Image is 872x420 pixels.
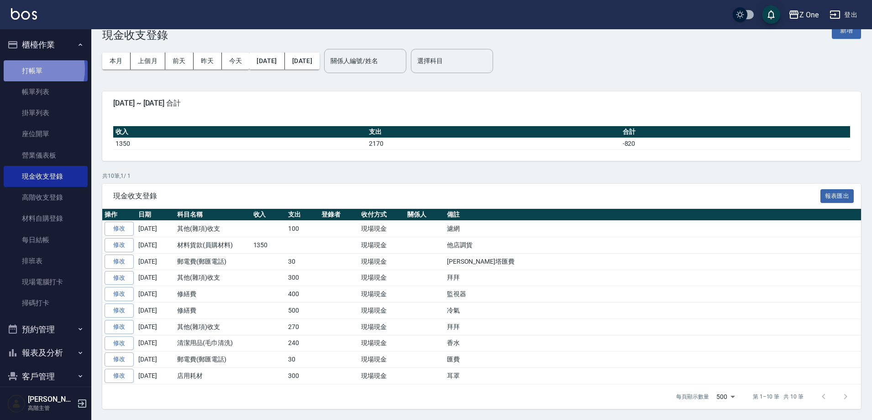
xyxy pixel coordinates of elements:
[4,229,88,250] a: 每日結帳
[762,5,780,24] button: save
[175,368,251,384] td: 店用耗材
[359,286,405,303] td: 現場現金
[136,221,175,237] td: [DATE]
[28,395,74,404] h5: [PERSON_NAME]
[359,368,405,384] td: 現場現金
[4,208,88,229] a: 材料自購登錄
[251,237,286,254] td: 1350
[676,393,709,401] p: 每頁顯示數量
[799,9,819,21] div: Z One
[445,351,861,368] td: 匯費
[286,209,319,221] th: 支出
[28,404,74,412] p: 高階主管
[359,221,405,237] td: 現場現金
[4,166,88,187] a: 現金收支登錄
[286,221,319,237] td: 100
[4,365,88,388] button: 客戶管理
[4,187,88,208] a: 高階收支登錄
[367,126,620,138] th: 支出
[359,209,405,221] th: 收付方式
[102,209,136,221] th: 操作
[713,384,738,409] div: 500
[175,237,251,254] td: 材料貨款(員購材料)
[102,53,131,69] button: 本月
[286,319,319,335] td: 270
[445,303,861,319] td: 冷氣
[286,270,319,286] td: 300
[105,238,134,252] a: 修改
[136,351,175,368] td: [DATE]
[136,319,175,335] td: [DATE]
[359,351,405,368] td: 現場現金
[359,335,405,351] td: 現場現金
[175,209,251,221] th: 科目名稱
[105,271,134,285] a: 修改
[832,26,861,34] a: 新增
[194,53,222,69] button: 昨天
[285,53,320,69] button: [DATE]
[445,335,861,351] td: 香水
[4,145,88,166] a: 營業儀表板
[359,319,405,335] td: 現場現金
[4,271,88,292] a: 現場電腦打卡
[359,237,405,254] td: 現場現金
[175,303,251,319] td: 修繕費
[445,368,861,384] td: 耳罩
[105,222,134,236] a: 修改
[136,303,175,319] td: [DATE]
[175,319,251,335] td: 其他(雜項)收支
[105,320,134,334] a: 修改
[445,237,861,254] td: 他店調貨
[405,209,445,221] th: 關係人
[175,351,251,368] td: 郵電費(郵匯電話)
[4,250,88,271] a: 排班表
[102,29,185,42] h3: 現金收支登錄
[4,60,88,81] a: 打帳單
[105,336,134,351] a: 修改
[175,286,251,303] td: 修繕費
[4,81,88,102] a: 帳單列表
[113,126,367,138] th: 收入
[620,126,850,138] th: 合計
[105,369,134,383] a: 修改
[445,319,861,335] td: 拜拜
[7,394,26,413] img: Person
[445,209,861,221] th: 備註
[445,286,861,303] td: 監視器
[319,209,359,221] th: 登錄者
[136,253,175,270] td: [DATE]
[753,393,804,401] p: 第 1–10 筆 共 10 筆
[175,270,251,286] td: 其他(雜項)收支
[445,270,861,286] td: 拜拜
[4,102,88,123] a: 掛單列表
[105,352,134,367] a: 修改
[131,53,165,69] button: 上個月
[286,303,319,319] td: 500
[175,335,251,351] td: 清潔用品(毛巾清洗)
[113,99,850,108] span: [DATE] ~ [DATE] 合計
[826,6,861,23] button: 登出
[136,286,175,303] td: [DATE]
[105,303,134,318] a: 修改
[136,237,175,254] td: [DATE]
[4,33,88,57] button: 櫃檯作業
[4,292,88,314] a: 掃碼打卡
[113,138,367,149] td: 1350
[286,368,319,384] td: 300
[105,287,134,301] a: 修改
[175,221,251,237] td: 其他(雜項)收支
[367,138,620,149] td: 2170
[102,172,861,180] p: 共 10 筆, 1 / 1
[785,5,822,24] button: Z One
[286,351,319,368] td: 30
[105,255,134,269] a: 修改
[620,138,850,149] td: -820
[136,368,175,384] td: [DATE]
[175,253,251,270] td: 郵電費(郵匯電話)
[249,53,284,69] button: [DATE]
[4,341,88,365] button: 報表及分析
[222,53,250,69] button: 今天
[136,335,175,351] td: [DATE]
[4,123,88,144] a: 座位開單
[4,318,88,341] button: 預約管理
